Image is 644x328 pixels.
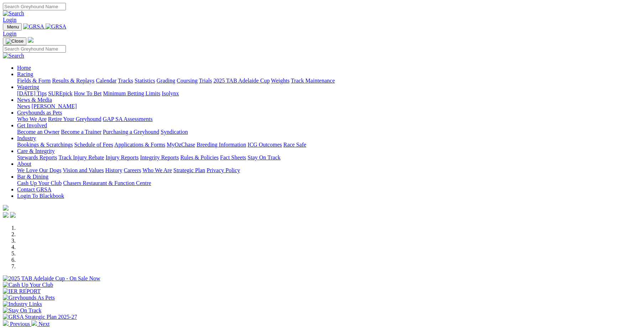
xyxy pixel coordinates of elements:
img: GRSA Strategic Plan 2025-27 [3,314,77,320]
a: Syndication [161,129,188,135]
a: GAP SA Assessments [103,116,153,122]
img: Cash Up Your Club [3,282,53,288]
span: Previous [10,321,30,327]
a: Vision and Values [63,167,104,173]
a: Care & Integrity [17,148,55,154]
a: [DATE] Tips [17,90,47,96]
a: Who We Are [142,167,172,173]
a: Bar & Dining [17,174,48,180]
a: Login To Blackbook [17,193,64,199]
a: Home [17,65,31,71]
a: Results & Replays [52,78,94,84]
img: GRSA [46,23,67,30]
input: Search [3,3,66,10]
a: We Love Our Dogs [17,167,61,173]
a: Breeding Information [197,142,246,148]
a: [PERSON_NAME] [31,103,77,109]
img: chevron-left-pager-white.svg [3,320,9,326]
div: News & Media [17,103,641,110]
img: IER REPORT [3,288,41,295]
div: Industry [17,142,641,148]
a: Careers [124,167,141,173]
a: Injury Reports [105,154,139,160]
input: Search [3,45,66,53]
img: Industry Links [3,301,42,307]
a: Stay On Track [248,154,280,160]
a: Bookings & Scratchings [17,142,73,148]
a: Privacy Policy [207,167,240,173]
div: Bar & Dining [17,180,641,186]
a: MyOzChase [167,142,195,148]
a: Stewards Reports [17,154,57,160]
span: Menu [7,24,19,30]
img: twitter.svg [10,212,16,218]
a: Applications & Forms [114,142,165,148]
a: Track Injury Rebate [58,154,104,160]
a: Integrity Reports [140,154,179,160]
div: Get Involved [17,129,641,135]
a: Chasers Restaurant & Function Centre [63,180,151,186]
a: Schedule of Fees [74,142,113,148]
a: Become an Owner [17,129,59,135]
a: Statistics [135,78,155,84]
img: Greyhounds As Pets [3,295,55,301]
a: Rules & Policies [180,154,219,160]
img: Close [6,38,24,44]
a: 2025 TAB Adelaide Cup [213,78,270,84]
img: Stay On Track [3,307,41,314]
img: 2025 TAB Adelaide Cup - On Sale Now [3,275,100,282]
img: logo-grsa-white.png [28,37,33,43]
div: About [17,167,641,174]
a: Strategic Plan [173,167,205,173]
a: Calendar [96,78,116,84]
a: Trials [199,78,212,84]
a: Login [3,31,16,37]
a: Retire Your Greyhound [48,116,102,122]
a: Who We Are [17,116,47,122]
a: ICG Outcomes [248,142,282,148]
img: logo-grsa-white.png [3,205,9,211]
a: Fact Sheets [220,154,246,160]
a: Track Maintenance [291,78,335,84]
a: About [17,161,31,167]
a: Purchasing a Greyhound [103,129,159,135]
a: SUREpick [48,90,72,96]
div: Care & Integrity [17,154,641,161]
img: Search [3,53,24,59]
a: Isolynx [162,90,179,96]
a: Login [3,17,16,23]
a: Greyhounds as Pets [17,110,62,116]
a: How To Bet [74,90,102,96]
a: Contact GRSA [17,186,51,192]
a: Race Safe [283,142,306,148]
a: Minimum Betting Limits [103,90,160,96]
a: Get Involved [17,122,47,128]
img: facebook.svg [3,212,9,218]
a: Fields & Form [17,78,51,84]
img: chevron-right-pager-white.svg [31,320,37,326]
a: News [17,103,30,109]
a: Tracks [118,78,133,84]
a: Racing [17,71,33,77]
span: Next [38,321,50,327]
div: Greyhounds as Pets [17,116,641,122]
a: News & Media [17,97,52,103]
a: Weights [271,78,290,84]
img: Search [3,10,24,17]
button: Toggle navigation [3,37,26,45]
div: Racing [17,78,641,84]
a: Wagering [17,84,39,90]
a: Industry [17,135,36,141]
a: Become a Trainer [61,129,102,135]
a: History [105,167,122,173]
a: Previous [3,321,31,327]
a: Grading [157,78,175,84]
a: Cash Up Your Club [17,180,62,186]
button: Toggle navigation [3,23,22,31]
a: Next [31,321,50,327]
a: Coursing [177,78,198,84]
div: Wagering [17,90,641,97]
img: GRSA [23,23,44,30]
